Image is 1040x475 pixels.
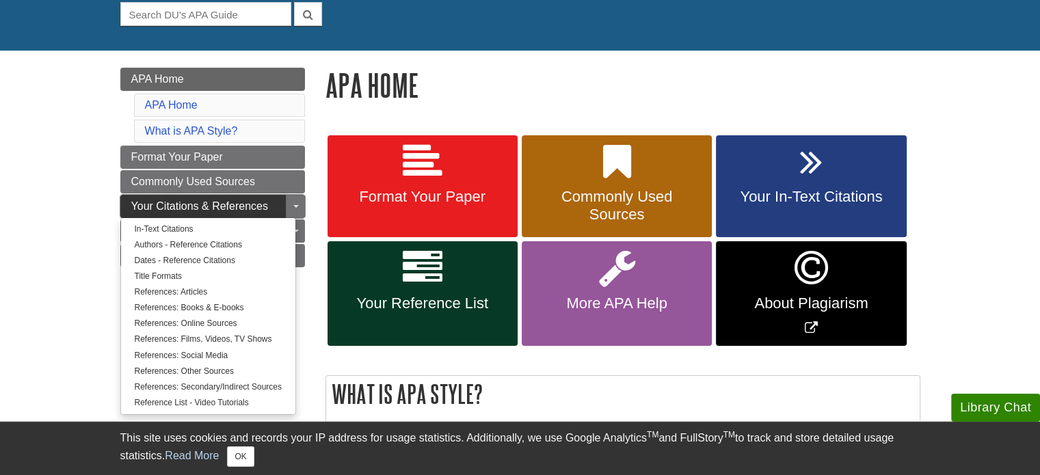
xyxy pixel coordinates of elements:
span: Format Your Paper [338,188,507,206]
a: Format Your Paper [328,135,518,238]
a: Reference List - Video Tutorials [121,395,295,411]
span: Commonly Used Sources [131,176,255,187]
a: More APA Help [522,241,712,346]
a: References: Online Sources [121,316,295,331]
h2: What is APA Style? [326,376,920,412]
a: References: Books & E-books [121,300,295,316]
a: Dates - Reference Citations [121,253,295,269]
a: Title Formats [121,269,295,284]
a: Commonly Used Sources [120,170,305,193]
a: Format Your Paper [120,146,305,169]
a: Read More [165,450,219,461]
sup: TM [647,430,658,439]
a: References: Films, Videos, TV Shows [121,331,295,347]
span: Commonly Used Sources [532,188,702,223]
a: Link opens in new window [716,241,906,346]
div: Guide Page Menu [120,68,305,357]
sup: TM [723,430,735,439]
a: In-Text Citations [121,221,295,237]
h1: APA Home [325,68,920,103]
a: References: Secondary/Indirect Sources [121,379,295,395]
button: Close [227,446,254,467]
a: Your Citations & References [120,195,305,218]
a: APA Home [120,68,305,91]
a: References: Articles [121,284,295,300]
a: Your Reference List [328,241,518,346]
span: Your Citations & References [131,200,268,212]
a: Your In-Text Citations [716,135,906,238]
button: Library Chat [951,394,1040,422]
a: What is APA Style? [145,125,238,137]
a: APA Home [145,99,198,111]
span: APA Home [131,73,184,85]
span: Your In-Text Citations [726,188,896,206]
a: Commonly Used Sources [522,135,712,238]
span: About Plagiarism [726,295,896,312]
a: References: Social Media [121,348,295,364]
a: References: Other Sources [121,364,295,379]
input: Search DU's APA Guide [120,2,291,26]
span: More APA Help [532,295,702,312]
span: Format Your Paper [131,151,223,163]
div: This site uses cookies and records your IP address for usage statistics. Additionally, we use Goo... [120,430,920,467]
span: Your Reference List [338,295,507,312]
a: Authors - Reference Citations [121,237,295,253]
